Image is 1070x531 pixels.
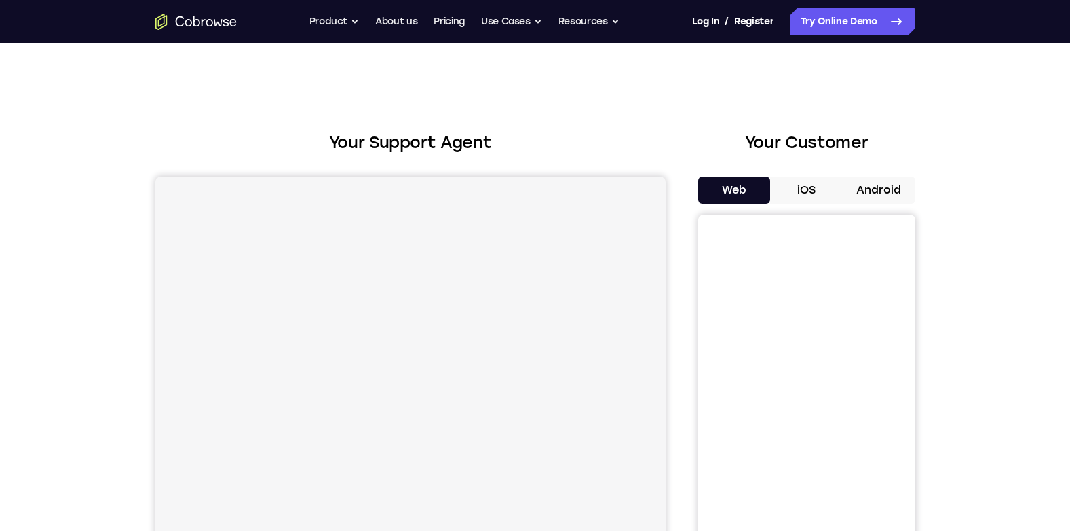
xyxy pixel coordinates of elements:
[770,177,843,204] button: iOS
[309,8,360,35] button: Product
[434,8,465,35] a: Pricing
[790,8,915,35] a: Try Online Demo
[734,8,773,35] a: Register
[481,8,542,35] button: Use Cases
[155,14,237,30] a: Go to the home page
[698,177,771,204] button: Web
[843,177,915,204] button: Android
[698,130,915,155] h2: Your Customer
[155,130,666,155] h2: Your Support Agent
[558,8,619,35] button: Resources
[725,14,729,30] span: /
[692,8,719,35] a: Log In
[375,8,417,35] a: About us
